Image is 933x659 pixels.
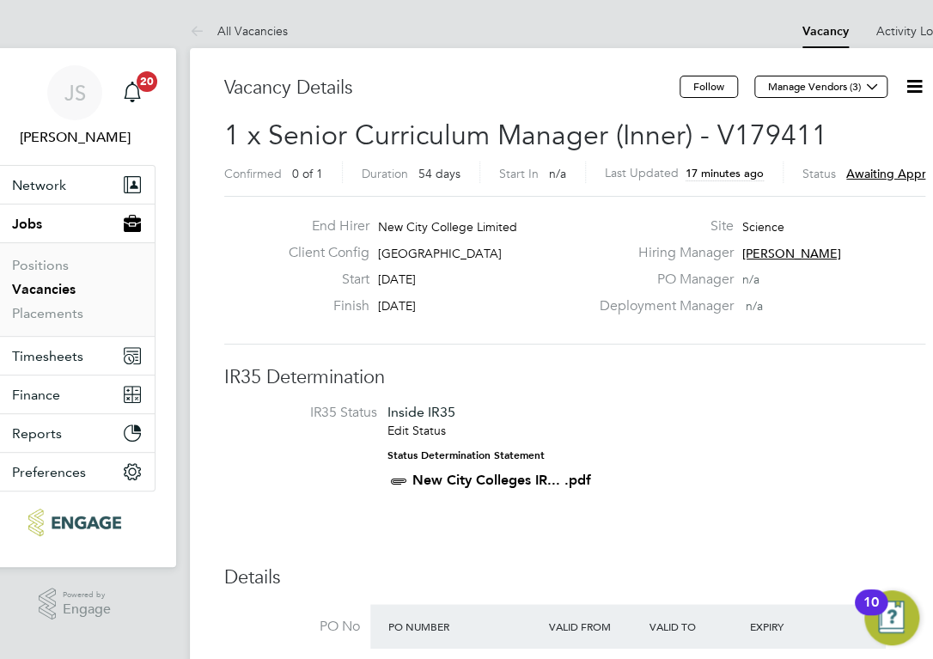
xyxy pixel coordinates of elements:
[418,166,460,181] span: 54 days
[802,166,836,181] label: Status
[387,449,545,461] strong: Status Determination Statement
[12,177,66,193] span: Network
[12,348,83,364] span: Timesheets
[589,244,734,262] label: Hiring Manager
[241,404,377,422] label: IR35 Status
[680,76,738,98] button: Follow
[754,76,887,98] button: Manage Vendors (3)
[742,246,841,261] span: [PERSON_NAME]
[12,425,62,442] span: Reports
[115,65,149,120] a: 20
[378,246,502,261] span: [GEOGRAPHIC_DATA]
[863,602,879,625] div: 10
[549,166,566,181] span: n/a
[64,82,86,104] span: JS
[387,404,455,420] span: Inside IR35
[137,71,157,92] span: 20
[224,76,680,101] h3: Vacancy Details
[12,281,76,297] a: Vacancies
[384,611,545,642] div: PO Number
[499,166,539,181] label: Start In
[746,298,763,314] span: n/a
[686,166,764,180] span: 17 minutes ago
[645,611,746,642] div: Valid To
[12,257,69,273] a: Positions
[28,509,120,536] img: ncclondon-logo-retina.png
[12,464,86,480] span: Preferences
[63,588,111,602] span: Powered by
[224,166,282,181] label: Confirmed
[742,219,784,235] span: Science
[224,119,827,152] span: 1 x Senior Curriculum Manager (Inner) - V179411
[589,271,734,289] label: PO Manager
[292,166,323,181] span: 0 of 1
[864,590,919,645] button: Open Resource Center, 10 new notifications
[545,611,645,642] div: Valid From
[378,219,517,235] span: New City College Limited
[275,217,369,235] label: End Hirer
[275,244,369,262] label: Client Config
[802,24,849,39] a: Vacancy
[275,297,369,315] label: Finish
[12,387,60,403] span: Finance
[12,216,42,232] span: Jobs
[224,618,360,636] label: PO No
[589,297,734,315] label: Deployment Manager
[190,23,288,39] a: All Vacancies
[362,166,408,181] label: Duration
[275,271,369,289] label: Start
[589,217,734,235] label: Site
[39,588,112,620] a: Powered byEngage
[378,272,416,287] span: [DATE]
[387,423,446,438] a: Edit Status
[742,272,759,287] span: n/a
[605,165,679,180] label: Last Updated
[12,305,83,321] a: Placements
[412,472,591,488] a: New City Colleges IR... .pdf
[745,611,845,642] div: Expiry
[63,602,111,617] span: Engage
[224,565,925,590] h3: Details
[224,365,925,390] h3: IR35 Determination
[378,298,416,314] span: [DATE]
